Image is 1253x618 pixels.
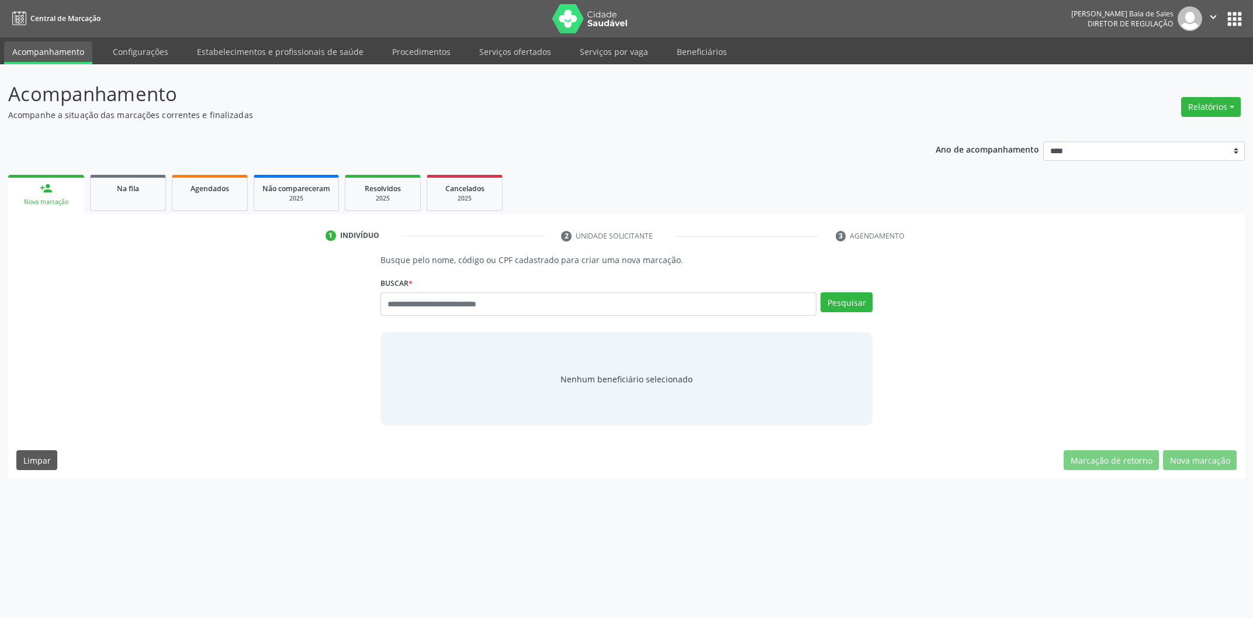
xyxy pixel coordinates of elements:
button: Pesquisar [821,292,873,312]
button: Relatórios [1181,97,1241,117]
button:  [1202,6,1224,31]
a: Procedimentos [384,42,459,62]
i:  [1207,11,1220,23]
button: Nova marcação [1163,450,1237,470]
a: Serviços por vaga [572,42,656,62]
img: img [1178,6,1202,31]
p: Acompanhe a situação das marcações correntes e finalizadas [8,109,874,121]
span: Nenhum beneficiário selecionado [560,373,693,385]
span: Diretor de regulação [1088,19,1174,29]
p: Acompanhamento [8,80,874,109]
a: Acompanhamento [4,42,92,64]
div: 2025 [354,194,412,203]
span: Resolvidos [365,184,401,194]
label: Buscar [380,274,413,292]
div: Indivíduo [340,230,379,241]
a: Beneficiários [669,42,735,62]
div: person_add [40,182,53,195]
button: Marcação de retorno [1064,450,1159,470]
div: [PERSON_NAME] Baia de Sales [1071,9,1174,19]
span: Agendados [191,184,229,194]
span: Não compareceram [262,184,330,194]
div: Nova marcação [16,198,76,206]
a: Configurações [105,42,176,62]
p: Busque pelo nome, código ou CPF cadastrado para criar uma nova marcação. [380,254,873,266]
a: Central de Marcação [8,9,101,28]
div: 2025 [262,194,330,203]
span: Central de Marcação [30,13,101,23]
span: Na fila [117,184,139,194]
div: 2025 [435,194,494,203]
a: Estabelecimentos e profissionais de saúde [189,42,372,62]
p: Ano de acompanhamento [936,141,1039,156]
div: 1 [326,230,336,241]
button: Limpar [16,450,57,470]
button: apps [1224,9,1245,29]
a: Serviços ofertados [471,42,559,62]
span: Cancelados [445,184,484,194]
